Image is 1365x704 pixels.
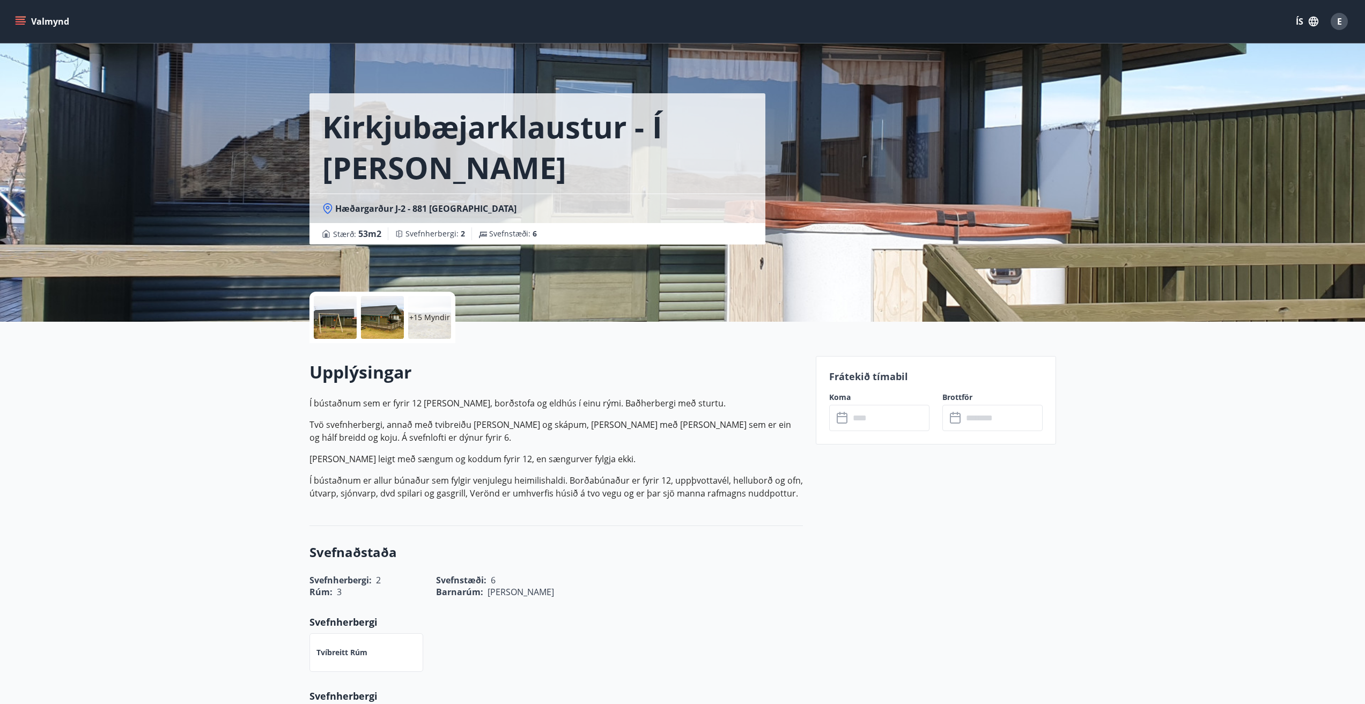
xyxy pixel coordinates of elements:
button: menu [13,12,73,31]
span: 3 [337,586,342,598]
span: E [1337,16,1342,27]
button: E [1326,9,1352,34]
span: Stærð : [333,227,381,240]
label: Brottför [942,392,1043,403]
h2: Upplýsingar [309,360,803,384]
button: ÍS [1290,12,1324,31]
p: Í bústaðnum sem er fyrir 12 [PERSON_NAME], borðstofa og eldhús í einu rými. Baðherbergi með sturtu. [309,397,803,410]
span: [PERSON_NAME] [488,586,554,598]
h3: Svefnaðstaða [309,543,803,561]
span: Hæðargarður J-2 - 881 [GEOGRAPHIC_DATA] [335,203,517,214]
span: Svefnherbergi : [405,228,465,239]
span: Barnarúm : [436,586,483,598]
p: Tvíbreitt rúm [316,647,367,658]
p: Í bústaðnum er allur búnaður sem fylgir venjulegu heimilishaldi. Borðabúnaður er fyrir 12, uppþvo... [309,474,803,500]
p: Frátekið tímabil [829,369,1043,383]
h1: Kirkjubæjarklaustur - Í [PERSON_NAME] Hæðargarðs [322,106,752,188]
span: Rúm : [309,586,333,598]
p: Svefnherbergi [309,689,803,703]
p: Svefnherbergi [309,615,803,629]
label: Koma [829,392,929,403]
span: 53 m2 [358,228,381,240]
span: 2 [461,228,465,239]
span: Svefnstæði : [489,228,537,239]
span: 6 [533,228,537,239]
p: [PERSON_NAME] leigt með sængum og koddum fyrir 12, en sængurver fylgja ekki. [309,453,803,465]
p: Tvö svefnherbergi, annað með tvibreiðu [PERSON_NAME] og skápum, [PERSON_NAME] með [PERSON_NAME] s... [309,418,803,444]
p: +15 Myndir [409,312,450,323]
